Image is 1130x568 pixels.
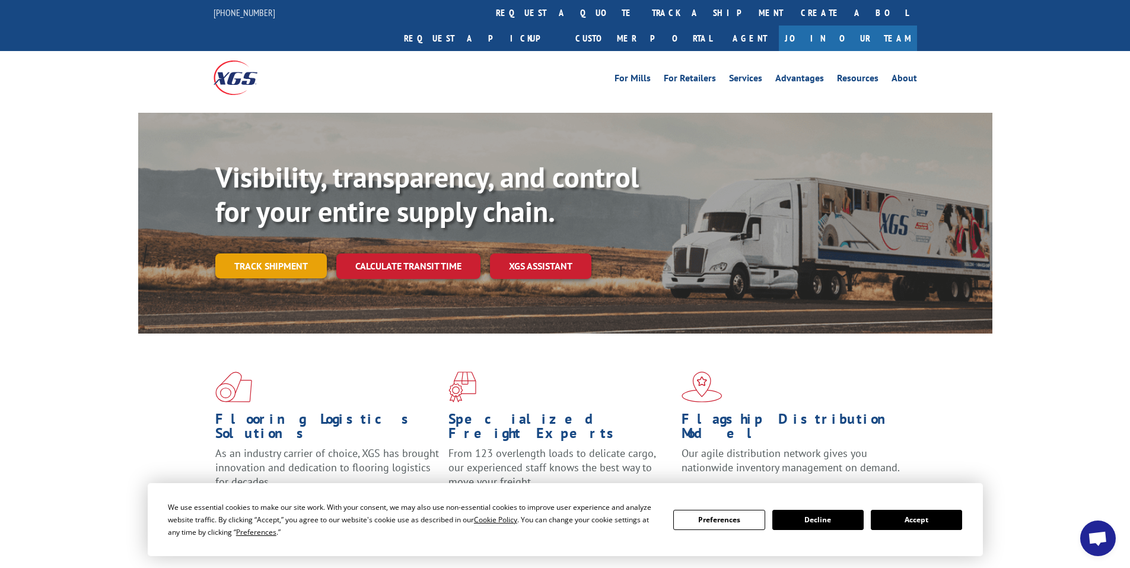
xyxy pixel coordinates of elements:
[236,527,276,537] span: Preferences
[448,412,673,446] h1: Specialized Freight Experts
[772,510,864,530] button: Decline
[1080,521,1116,556] a: Open chat
[871,510,962,530] button: Accept
[682,446,900,474] span: Our agile distribution network gives you nationwide inventory management on demand.
[615,74,651,87] a: For Mills
[215,372,252,402] img: xgs-icon-total-supply-chain-intelligence-red
[214,7,275,18] a: [PHONE_NUMBER]
[779,26,917,51] a: Join Our Team
[215,253,327,278] a: Track shipment
[682,372,722,402] img: xgs-icon-flagship-distribution-model-red
[336,253,480,279] a: Calculate transit time
[448,446,673,499] p: From 123 overlength loads to delicate cargo, our experienced staff knows the best way to move you...
[168,501,659,538] div: We use essential cookies to make our site work. With your consent, we may also use non-essential ...
[721,26,779,51] a: Agent
[474,515,517,525] span: Cookie Policy
[775,74,824,87] a: Advantages
[148,483,983,556] div: Cookie Consent Prompt
[395,26,566,51] a: Request a pickup
[215,158,639,230] b: Visibility, transparency, and control for your entire supply chain.
[892,74,917,87] a: About
[490,253,591,279] a: XGS ASSISTANT
[448,372,476,402] img: xgs-icon-focused-on-flooring-red
[673,510,765,530] button: Preferences
[215,412,440,446] h1: Flooring Logistics Solutions
[664,74,716,87] a: For Retailers
[682,412,906,446] h1: Flagship Distribution Model
[729,74,762,87] a: Services
[837,74,878,87] a: Resources
[566,26,721,51] a: Customer Portal
[215,446,439,488] span: As an industry carrier of choice, XGS has brought innovation and dedication to flooring logistics...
